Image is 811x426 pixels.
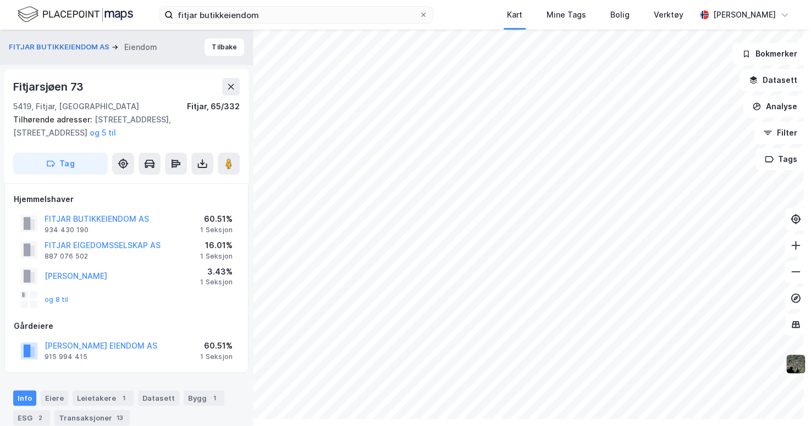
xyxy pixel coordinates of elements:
div: Gårdeiere [14,319,239,333]
div: 13 [114,412,125,423]
div: 887 076 502 [45,252,88,261]
div: Verktøy [654,8,683,21]
div: Fitjarsjøen 73 [13,78,86,96]
button: Filter [754,122,807,144]
div: 2 [35,412,46,423]
div: Datasett [138,390,179,406]
button: Bokmerker [732,43,807,65]
div: 1 [118,393,129,403]
div: 1 [209,393,220,403]
div: 1 Seksjon [200,278,233,287]
div: Eiere [41,390,68,406]
div: 16.01% [200,239,233,252]
div: 60.51% [200,212,233,226]
div: 915 994 415 [45,352,87,361]
div: Kart [507,8,522,21]
div: Mine Tags [547,8,586,21]
div: Bolig [610,8,630,21]
div: 1 Seksjon [200,352,233,361]
div: 3.43% [200,265,233,278]
div: [PERSON_NAME] [713,8,776,21]
img: logo.f888ab2527a4732fd821a326f86c7f29.svg [18,5,133,24]
div: 934 430 190 [45,226,89,234]
div: [STREET_ADDRESS], [STREET_ADDRESS] [13,113,231,139]
button: FITJAR BUTIKKEIENDOM AS [9,42,112,53]
button: Datasett [740,69,807,91]
span: Tilhørende adresser: [13,115,95,124]
div: 60.51% [200,339,233,352]
div: Bygg [184,390,224,406]
button: Analyse [743,96,807,117]
button: Tag [13,153,108,175]
button: Tags [755,148,807,170]
div: Fitjar, 65/332 [187,100,240,113]
div: 5419, Fitjar, [GEOGRAPHIC_DATA] [13,100,139,113]
div: Hjemmelshaver [14,193,239,206]
button: Tilbake [205,38,244,56]
iframe: Chat Widget [756,373,811,426]
img: 9k= [785,354,806,374]
div: Transaksjoner [54,410,130,425]
div: 1 Seksjon [200,252,233,261]
div: Eiendom [124,41,157,54]
div: 1 Seksjon [200,226,233,234]
div: Leietakere [73,390,134,406]
div: ESG [13,410,50,425]
input: Søk på adresse, matrikkel, gårdeiere, leietakere eller personer [173,7,419,23]
div: Info [13,390,36,406]
div: Kontrollprogram for chat [756,373,811,426]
